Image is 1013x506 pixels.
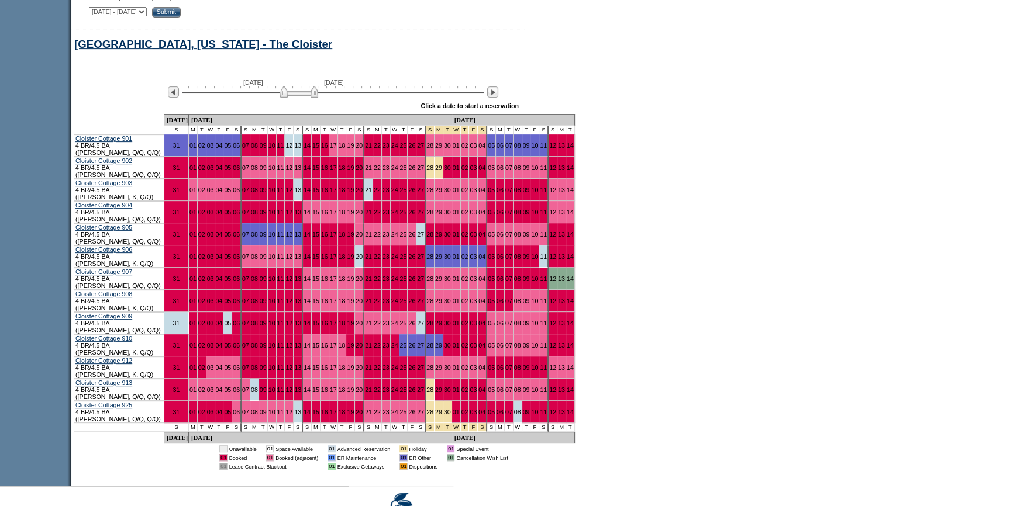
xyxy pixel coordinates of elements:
[426,209,433,216] a: 28
[285,253,292,260] a: 12
[242,209,249,216] a: 07
[198,231,205,238] a: 02
[268,209,275,216] a: 10
[540,142,547,149] a: 11
[453,231,460,238] a: 01
[426,164,433,171] a: 28
[400,253,407,260] a: 25
[233,253,240,260] a: 06
[365,142,372,149] a: 21
[374,164,381,171] a: 22
[330,275,337,282] a: 17
[224,231,231,238] a: 05
[435,164,442,171] a: 29
[75,135,132,142] a: Cloister Cottage 901
[268,253,275,260] a: 10
[549,186,556,193] a: 12
[75,224,132,231] a: Cloister Cottage 905
[294,209,301,216] a: 13
[304,275,311,282] a: 14
[198,275,205,282] a: 02
[339,186,346,193] a: 18
[277,231,284,238] a: 11
[294,164,301,171] a: 13
[224,253,231,260] a: 05
[487,86,498,98] img: Next
[347,164,354,171] a: 19
[505,253,512,260] a: 07
[285,186,292,193] a: 12
[330,231,337,238] a: 17
[461,186,468,193] a: 02
[470,164,477,171] a: 03
[268,142,275,149] a: 10
[207,186,214,193] a: 03
[365,253,372,260] a: 21
[321,275,328,282] a: 16
[426,186,433,193] a: 28
[567,164,574,171] a: 14
[444,209,451,216] a: 30
[444,231,451,238] a: 30
[365,186,372,193] a: 21
[523,253,530,260] a: 09
[497,253,504,260] a: 06
[549,231,556,238] a: 12
[304,164,311,171] a: 14
[268,186,275,193] a: 10
[497,164,504,171] a: 06
[408,209,415,216] a: 26
[260,275,267,282] a: 09
[260,142,267,149] a: 09
[505,209,512,216] a: 07
[478,253,485,260] a: 04
[216,164,223,171] a: 04
[294,142,301,149] a: 13
[312,164,319,171] a: 15
[478,186,485,193] a: 04
[268,231,275,238] a: 10
[75,246,132,253] a: Cloister Cottage 906
[260,253,267,260] a: 09
[444,142,451,149] a: 30
[470,231,477,238] a: 03
[277,142,284,149] a: 11
[514,231,521,238] a: 08
[478,164,485,171] a: 04
[189,186,197,193] a: 01
[417,142,424,149] a: 27
[478,209,485,216] a: 04
[523,209,530,216] a: 09
[347,209,354,216] a: 19
[356,253,363,260] a: 20
[540,253,547,260] a: 11
[549,253,556,260] a: 12
[173,142,180,149] a: 31
[417,164,424,171] a: 27
[470,186,477,193] a: 03
[224,209,231,216] a: 05
[383,253,390,260] a: 23
[152,7,181,18] input: Submit
[321,164,328,171] a: 16
[260,209,267,216] a: 09
[242,275,249,282] a: 07
[339,231,346,238] a: 18
[277,186,284,193] a: 11
[523,142,530,149] a: 09
[356,142,363,149] a: 20
[408,164,415,171] a: 26
[260,186,267,193] a: 09
[558,142,565,149] a: 13
[531,209,538,216] a: 10
[207,253,214,260] a: 03
[242,142,249,149] a: 07
[251,275,258,282] a: 08
[233,275,240,282] a: 06
[374,231,381,238] a: 22
[400,186,407,193] a: 25
[470,209,477,216] a: 03
[400,209,407,216] a: 25
[558,164,565,171] a: 13
[312,231,319,238] a: 15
